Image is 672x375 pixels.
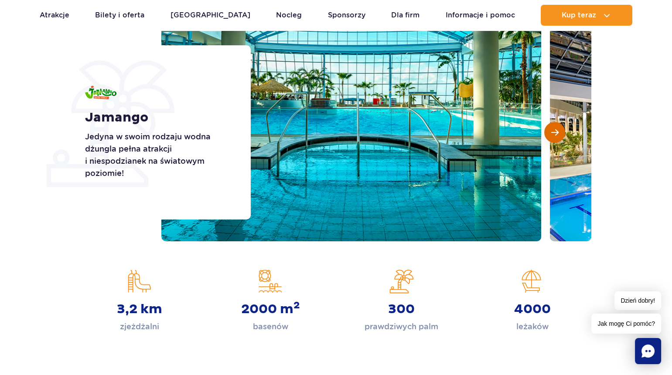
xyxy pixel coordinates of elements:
[276,5,302,26] a: Nocleg
[120,321,159,333] p: zjeżdżalni
[544,122,565,143] button: Następny slajd
[117,301,162,317] strong: 3,2 km
[635,338,661,364] div: Chat
[95,5,144,26] a: Bilety i oferta
[365,321,438,333] p: prawdziwych palm
[328,5,365,26] a: Sponsorzy
[514,301,551,317] strong: 4000
[391,5,420,26] a: Dla firm
[562,11,596,19] span: Kup teraz
[614,291,661,310] span: Dzień dobry!
[293,299,300,311] sup: 2
[241,301,300,317] strong: 2000 m
[40,5,69,26] a: Atrakcje
[85,131,231,179] p: Jedyna w swoim rodzaju wodna dżungla pełna atrakcji i niespodzianek na światowym poziomie!
[516,321,549,333] p: leżaków
[446,5,515,26] a: Informacje i pomoc
[253,321,288,333] p: basenów
[591,314,661,334] span: Jak mogę Ci pomóc?
[388,301,415,317] strong: 300
[85,110,231,125] h1: Jamango
[85,86,116,99] img: Jamango
[171,5,250,26] a: [GEOGRAPHIC_DATA]
[541,5,632,26] button: Kup teraz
